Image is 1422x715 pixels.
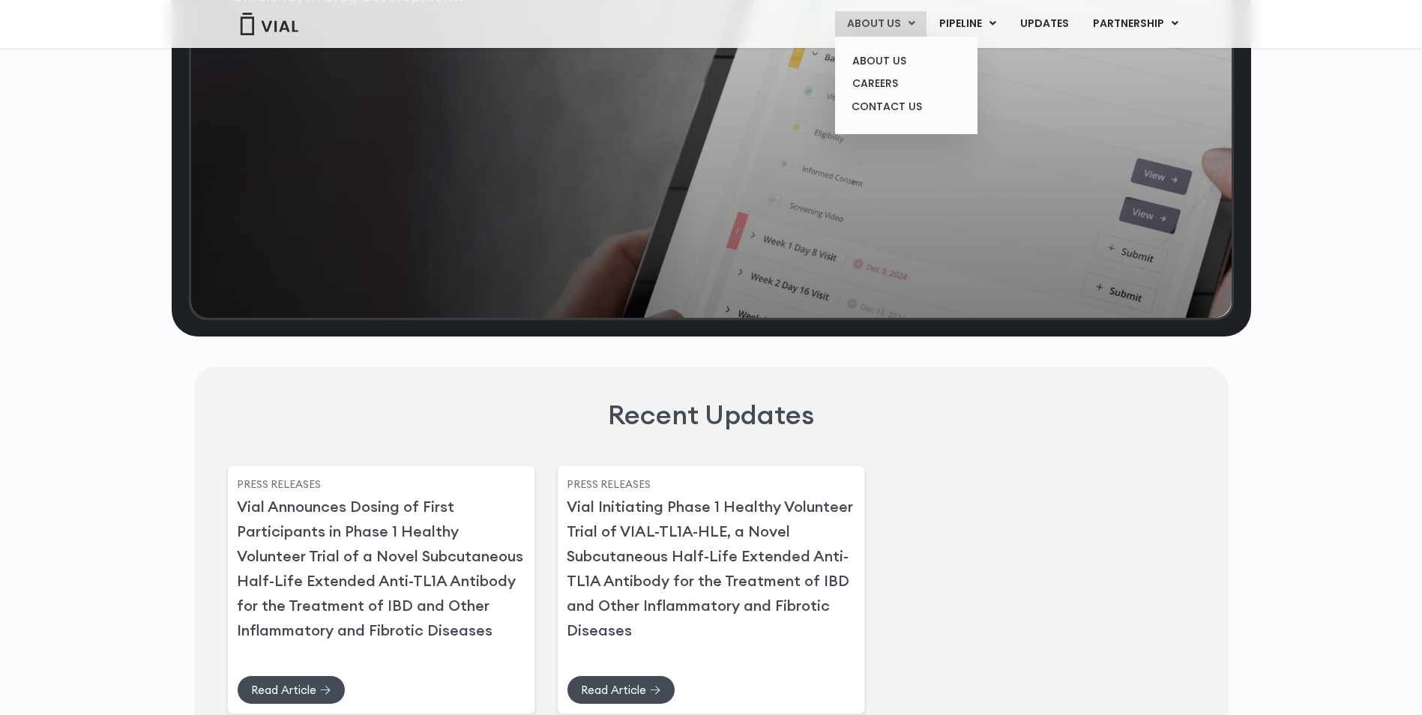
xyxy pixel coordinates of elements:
a: CAREERS [840,72,971,95]
a: CONTACT US [840,95,971,119]
a: Vial Initiating Phase 1 Healthy Volunteer Trial of VIAL-TL1A-HLE, a Novel Subcutaneous Half-Life ... [567,497,853,639]
a: PARTNERSHIPMenu Toggle [1081,11,1190,37]
a: ABOUT US [840,49,971,73]
a: Read Article [237,675,346,705]
a: UPDATES [1008,11,1080,37]
a: Press Releases [237,477,321,491]
span: Read Article [581,684,646,696]
a: Press Releases [567,477,651,491]
a: ABOUT USMenu Toggle [835,11,927,37]
a: Read Article [567,675,675,705]
img: Vial Logo [239,13,299,35]
a: Vial Announces Dosing of First Participants in Phase 1 Healthy Volunteer Trial of a Novel Subcuta... [237,497,523,639]
h2: Recent Updates [608,396,814,433]
a: PIPELINEMenu Toggle [927,11,1007,37]
span: Read Article [251,684,316,696]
